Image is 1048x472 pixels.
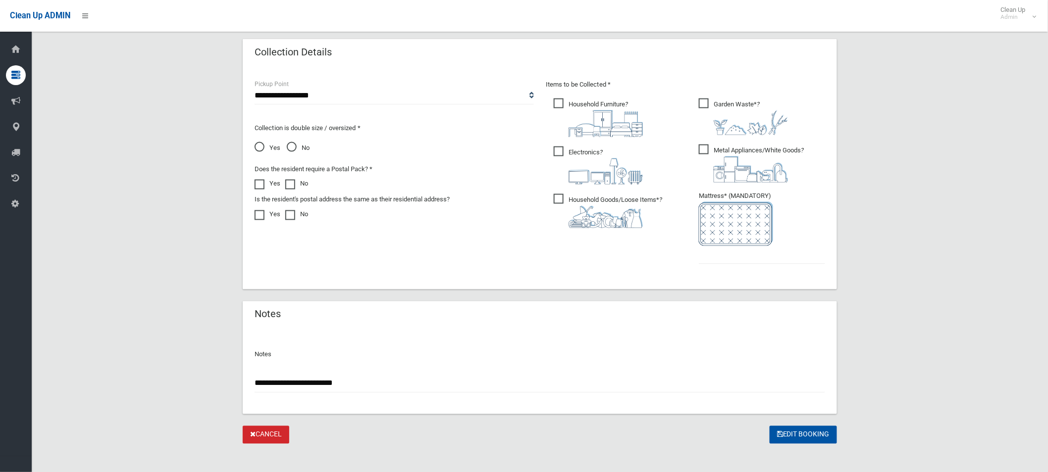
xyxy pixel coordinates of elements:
[255,122,534,134] p: Collection is double size / oversized *
[243,305,293,324] header: Notes
[255,178,280,189] label: Yes
[255,349,825,361] p: Notes
[554,146,643,185] span: Electronics
[699,98,788,135] span: Garden Waste*
[714,110,788,135] img: 4fd8a5c772b2c999c83690221e5242e0.png
[770,426,837,444] button: Edit Booking
[569,100,643,137] i: ?
[569,110,643,137] img: aa9efdbe659d29b613fca23ba79d85cb.png
[699,144,804,183] span: Metal Appliances/White Goods
[285,208,308,220] label: No
[10,11,70,20] span: Clean Up ADMIN
[996,6,1036,21] span: Clean Up
[714,100,788,135] i: ?
[1001,13,1026,21] small: Admin
[714,156,788,183] img: 36c1b0289cb1767239cdd3de9e694f19.png
[255,163,372,175] label: Does the resident require a Postal Pack? *
[243,43,344,62] header: Collection Details
[569,206,643,228] img: b13cc3517677393f34c0a387616ef184.png
[569,148,643,185] i: ?
[569,158,643,185] img: 394712a680b73dbc3d2a6a3a7ffe5a07.png
[285,178,308,189] label: No
[255,208,280,220] label: Yes
[714,146,804,183] i: ?
[569,196,662,228] i: ?
[546,79,825,91] p: Items to be Collected *
[255,193,450,205] label: Is the resident's postal address the same as their residential address?
[255,142,280,154] span: Yes
[243,426,289,444] a: Cancel
[554,194,662,228] span: Household Goods/Loose Items*
[287,142,310,154] span: No
[699,202,773,246] img: e7408bece873d2c1783593a074e5cb2f.png
[699,192,825,246] span: Mattress* (MANDATORY)
[554,98,643,137] span: Household Furniture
